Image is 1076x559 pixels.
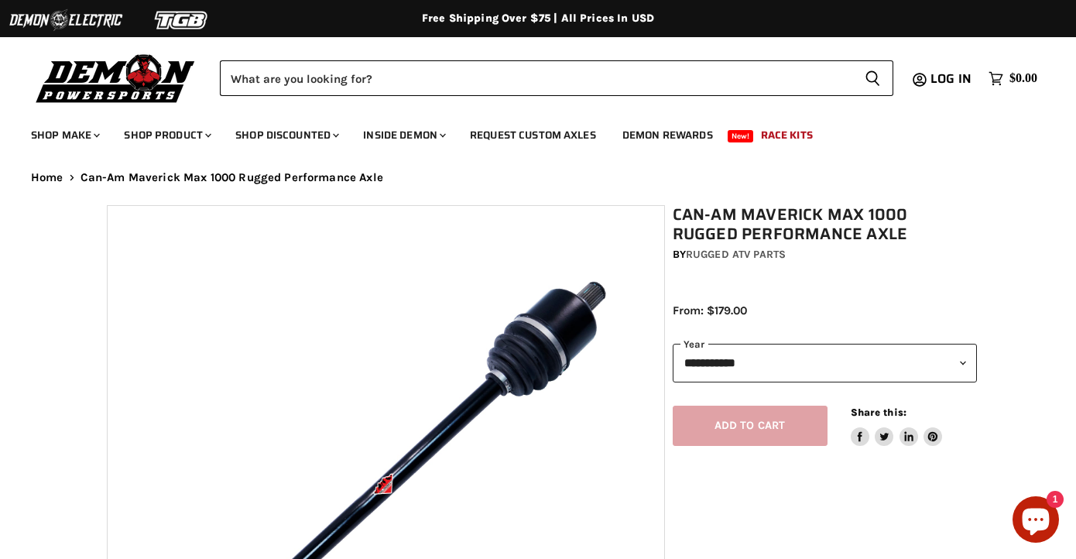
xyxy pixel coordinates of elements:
[112,119,221,151] a: Shop Product
[673,205,977,244] h1: Can-Am Maverick Max 1000 Rugged Performance Axle
[1008,496,1064,547] inbox-online-store-chat: Shopify online store chat
[749,119,824,151] a: Race Kits
[686,248,786,261] a: Rugged ATV Parts
[924,72,981,86] a: Log in
[851,406,906,418] span: Share this:
[728,130,754,142] span: New!
[19,119,109,151] a: Shop Make
[458,119,608,151] a: Request Custom Axles
[1009,71,1037,86] span: $0.00
[220,60,852,96] input: Search
[81,171,383,184] span: Can-Am Maverick Max 1000 Rugged Performance Axle
[673,246,977,263] div: by
[31,50,200,105] img: Demon Powersports
[981,67,1045,90] a: $0.00
[124,5,240,35] img: TGB Logo 2
[351,119,455,151] a: Inside Demon
[611,119,725,151] a: Demon Rewards
[19,113,1033,151] ul: Main menu
[220,60,893,96] form: Product
[673,344,977,382] select: year
[852,60,893,96] button: Search
[224,119,348,151] a: Shop Discounted
[673,304,747,317] span: From: $179.00
[31,171,63,184] a: Home
[8,5,124,35] img: Demon Electric Logo 2
[851,406,943,447] aside: Share this:
[930,69,971,88] span: Log in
